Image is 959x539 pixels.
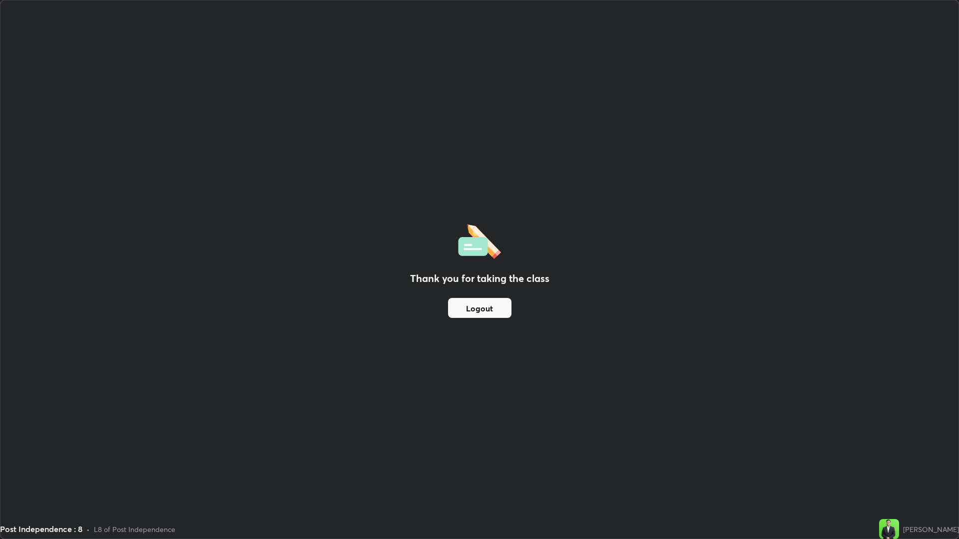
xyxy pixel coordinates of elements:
div: [PERSON_NAME] [903,524,959,535]
img: 9b86760d42ff43e7bdd1dc4360e85cfa.jpg [879,519,899,539]
div: L8 of Post Independence [94,524,175,535]
img: offlineFeedback.1438e8b3.svg [458,221,501,259]
button: Logout [448,298,511,318]
h2: Thank you for taking the class [410,271,549,286]
div: • [86,524,90,535]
